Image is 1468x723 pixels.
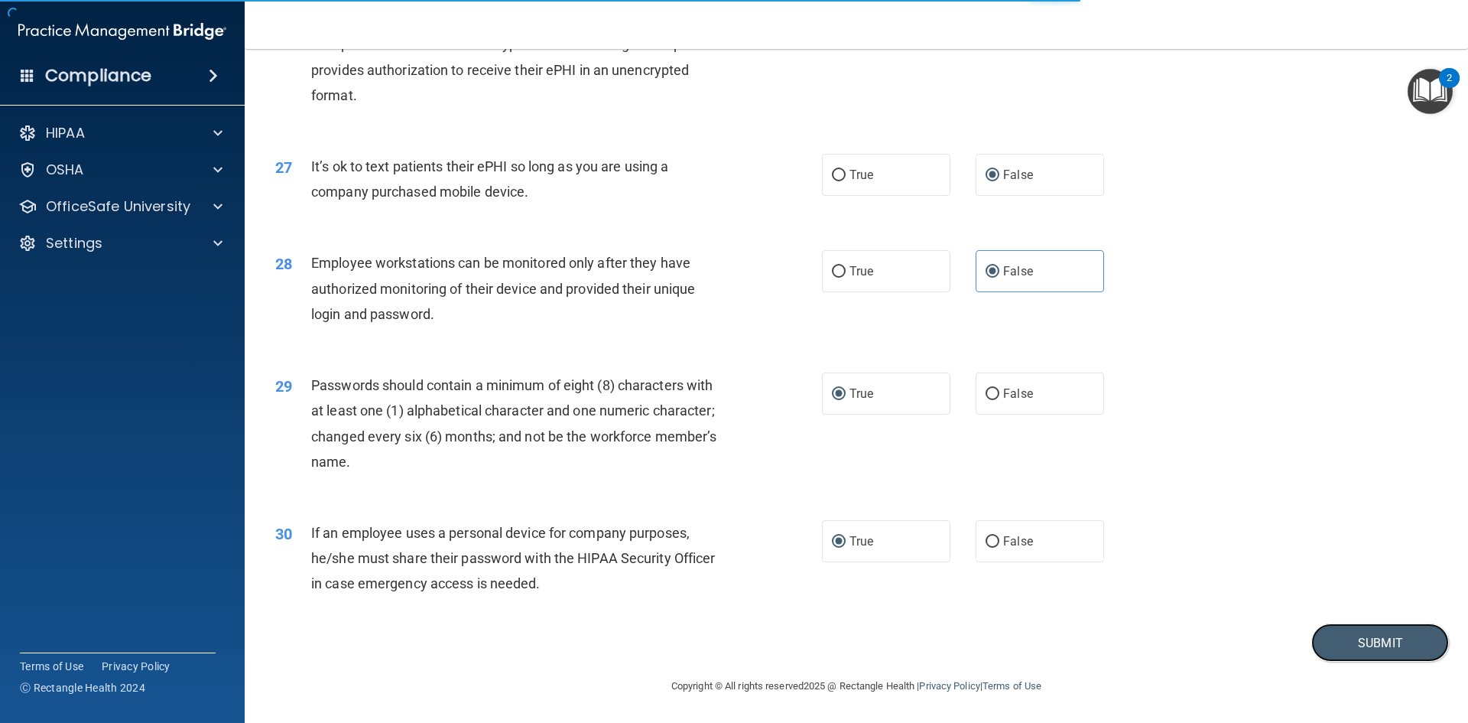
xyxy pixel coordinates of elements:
[18,124,222,142] a: HIPAA
[102,659,171,674] a: Privacy Policy
[18,16,226,47] img: PMB logo
[986,536,999,548] input: False
[18,234,222,252] a: Settings
[1003,386,1033,401] span: False
[849,168,873,182] span: True
[46,161,84,179] p: OSHA
[311,255,695,321] span: Employee workstations can be monitored only after they have authorized monitoring of their device...
[18,161,222,179] a: OSHA
[45,65,151,86] h4: Compliance
[832,389,846,400] input: True
[275,525,292,543] span: 30
[1003,168,1033,182] span: False
[18,197,222,216] a: OfficeSafe University
[275,158,292,177] span: 27
[20,680,145,695] span: Ⓒ Rectangle Health 2024
[275,255,292,273] span: 28
[832,536,846,548] input: True
[20,659,83,674] a: Terms of Use
[311,11,720,103] span: Even though regular email is not secure, practices are allowed to e-mail patients ePHI in an unen...
[311,158,668,200] span: It’s ok to text patients their ePHI so long as you are using a company purchased mobile device.
[46,124,85,142] p: HIPAA
[1408,69,1453,114] button: Open Resource Center, 2 new notifications
[919,680,979,692] a: Privacy Policy
[311,377,716,470] span: Passwords should contain a minimum of eight (8) characters with at least one (1) alphabetical cha...
[849,264,873,278] span: True
[849,534,873,549] span: True
[1003,264,1033,278] span: False
[46,197,190,216] p: OfficeSafe University
[832,170,846,181] input: True
[1392,617,1450,676] iframe: Drift Widget Chat Controller
[275,377,292,396] span: 29
[1311,624,1449,663] button: Submit
[986,266,999,278] input: False
[1003,534,1033,549] span: False
[311,525,715,591] span: If an employee uses a personal device for company purposes, he/she must share their password with...
[832,266,846,278] input: True
[577,662,1135,711] div: Copyright © All rights reserved 2025 @ Rectangle Health | |
[849,386,873,401] span: True
[982,680,1041,692] a: Terms of Use
[1447,78,1452,98] div: 2
[46,234,102,252] p: Settings
[986,170,999,181] input: False
[986,389,999,400] input: False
